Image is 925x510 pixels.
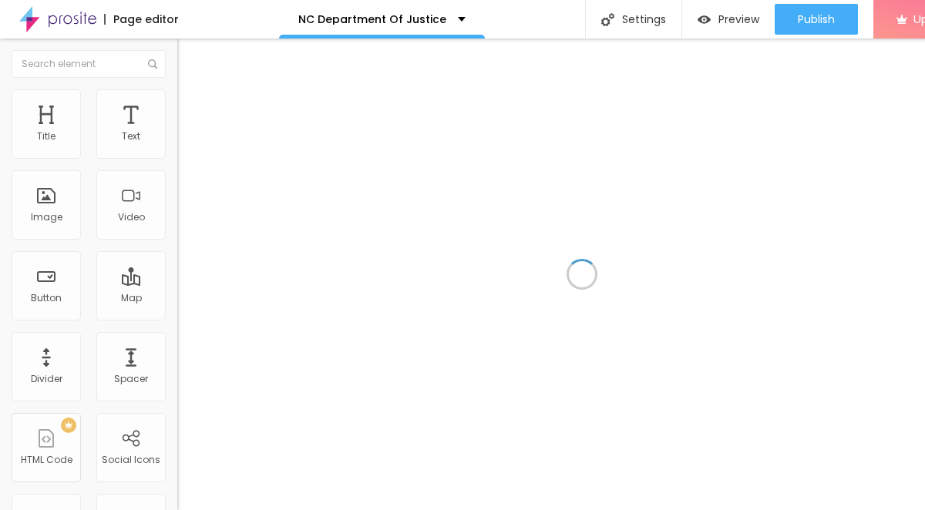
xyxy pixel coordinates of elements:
div: Button [31,293,62,304]
img: Icone [601,13,614,26]
p: NC Department Of Justice [298,14,446,25]
div: Image [31,212,62,223]
span: Publish [798,13,835,25]
input: Search element [12,50,166,78]
div: Divider [31,374,62,384]
button: Preview [682,4,775,35]
div: Map [121,293,142,304]
div: Title [37,131,55,142]
div: Spacer [114,374,148,384]
div: Text [122,131,140,142]
div: Page editor [104,14,179,25]
button: Publish [775,4,858,35]
div: Social Icons [102,455,160,465]
span: Preview [718,13,759,25]
div: HTML Code [21,455,72,465]
img: view-1.svg [698,13,711,26]
img: Icone [148,59,157,69]
div: Video [118,212,145,223]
